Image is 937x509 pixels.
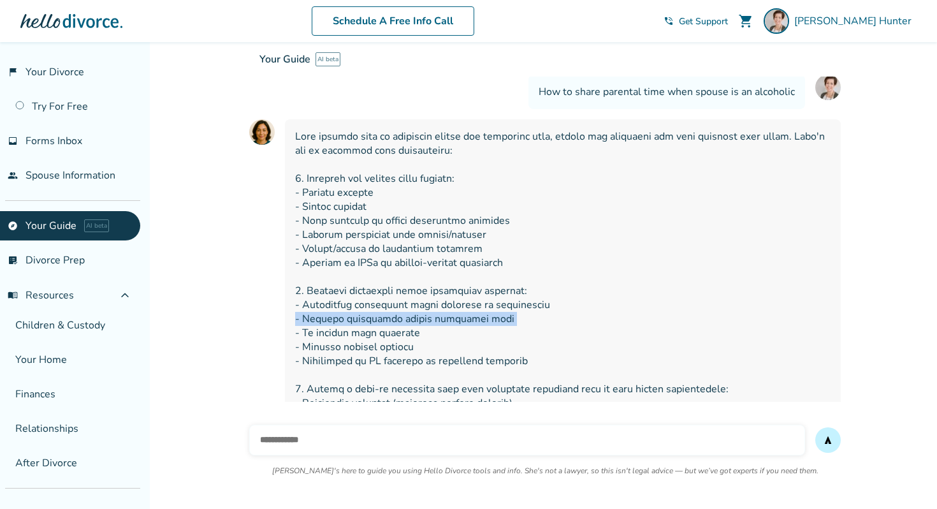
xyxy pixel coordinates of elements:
span: send [823,435,833,445]
span: Forms Inbox [25,134,82,148]
p: [PERSON_NAME]'s here to guide you using Hello Divorce tools and info. She's not a lawyer, so this... [272,466,818,476]
span: [PERSON_NAME] Hunter [794,14,917,28]
button: send [815,427,841,453]
span: list_alt_check [8,255,18,265]
span: expand_less [117,288,133,303]
span: Resources [8,288,74,302]
span: menu_book [8,290,18,300]
span: people [8,170,18,181]
span: explore [8,221,18,231]
img: Rebecca Hunter [764,8,789,34]
iframe: Chat Widget [873,448,937,509]
span: Get Support [679,15,728,27]
a: Schedule A Free Info Call [312,6,474,36]
span: AI beta [316,52,340,66]
span: inbox [8,136,18,146]
span: phone_in_talk [664,16,674,26]
span: flag_2 [8,67,18,77]
span: Your Guide [259,52,310,66]
a: phone_in_talkGet Support [664,15,728,27]
span: AI beta [84,219,109,232]
span: shopping_cart [738,13,753,29]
